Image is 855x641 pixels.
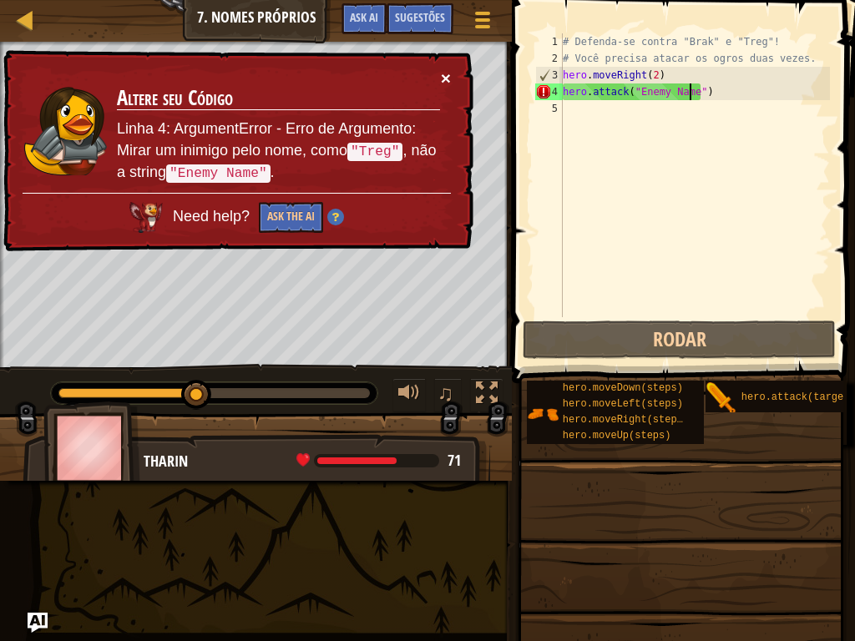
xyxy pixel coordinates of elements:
button: × [441,69,451,87]
button: Toggle fullscreen [470,378,503,412]
span: Need help? [173,208,254,225]
img: portrait.png [706,382,737,414]
img: AI [129,202,163,232]
span: 71 [448,450,461,471]
button: Ask AI [28,613,48,633]
div: 4 [535,83,563,100]
code: "Treg" [347,143,402,161]
span: hero.moveDown(steps) [563,382,683,394]
span: hero.moveLeft(steps) [563,398,683,410]
code: "Enemy Name" [166,164,271,183]
button: Ajuste o volume [392,378,426,412]
div: 3 [536,67,563,83]
div: 1 [535,33,563,50]
img: portrait.png [527,398,559,430]
p: Linha 4: ArgumentError - Erro de Argumento: Mirar um inimigo pelo nome, como , não a string . [117,119,440,184]
span: Ask AI [350,9,378,25]
button: ♫ [434,378,463,412]
span: hero.moveUp(steps) [563,430,671,442]
img: Hint [327,209,344,225]
img: duck_illia.png [23,85,107,177]
span: Sugestões [395,9,445,25]
div: 5 [535,100,563,117]
img: thang_avatar_frame.png [43,401,140,494]
button: Ask AI [341,3,387,34]
span: ♫ [438,381,454,406]
button: Mostrar menu do jogo [462,3,503,43]
button: Rodar [523,320,836,359]
div: health: 70.5 / 105 [296,453,461,468]
button: Ask the AI [259,202,323,233]
h3: Altere seu Código [117,87,440,110]
div: 2 [535,50,563,67]
span: hero.moveRight(steps) [563,414,689,426]
div: Tharin [144,451,473,472]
